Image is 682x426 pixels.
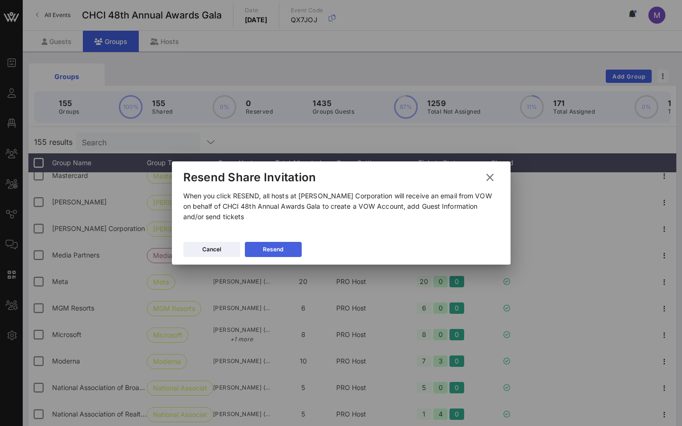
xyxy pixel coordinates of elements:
div: Cancel [202,245,221,254]
button: Resend [245,242,302,257]
p: When you click RESEND, all hosts at [PERSON_NAME] Corporation will receive an email from VOW on b... [183,191,499,222]
div: Resend [263,245,283,254]
div: Resend Share Invitation [183,170,316,185]
button: Cancel [183,242,240,257]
